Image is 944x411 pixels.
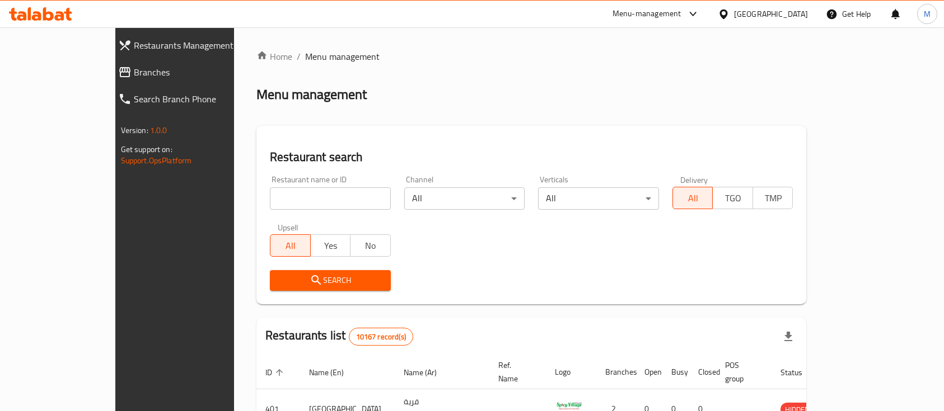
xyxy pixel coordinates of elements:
[775,323,802,350] div: Export file
[109,86,273,112] a: Search Branch Phone
[924,8,931,20] span: M
[315,238,347,254] span: Yes
[256,50,806,63] nav: breadcrumb
[349,328,413,346] div: Total records count
[121,142,172,157] span: Get support on:
[270,234,311,257] button: All
[349,332,413,342] span: 10167 record(s)
[297,50,301,63] li: /
[596,355,635,389] th: Branches
[310,234,351,257] button: Yes
[350,234,391,257] button: No
[734,8,808,20] div: [GEOGRAPHIC_DATA]
[498,358,532,385] span: Ref. Name
[134,92,264,106] span: Search Branch Phone
[404,366,451,379] span: Name (Ar)
[270,187,391,210] input: Search for restaurant name or ID..
[689,355,716,389] th: Closed
[275,238,306,254] span: All
[256,50,292,63] a: Home
[270,149,793,166] h2: Restaurant search
[265,327,413,346] h2: Restaurants list
[712,187,753,209] button: TGO
[404,187,525,210] div: All
[256,86,367,103] h2: Menu management
[121,123,148,138] span: Version:
[717,190,749,206] span: TGO
[121,153,192,168] a: Support.OpsPlatform
[150,123,167,138] span: 1.0.0
[265,366,287,379] span: ID
[279,273,382,287] span: Search
[309,366,358,379] span: Name (En)
[725,358,758,385] span: POS group
[270,270,391,291] button: Search
[758,190,789,206] span: TMP
[355,238,386,254] span: No
[109,32,273,59] a: Restaurants Management
[134,65,264,79] span: Branches
[635,355,662,389] th: Open
[538,187,659,210] div: All
[672,187,713,209] button: All
[134,39,264,52] span: Restaurants Management
[109,59,273,86] a: Branches
[278,223,298,231] label: Upsell
[546,355,596,389] th: Logo
[753,187,793,209] button: TMP
[680,176,708,183] label: Delivery
[662,355,689,389] th: Busy
[305,50,380,63] span: Menu management
[677,190,709,206] span: All
[781,366,817,379] span: Status
[613,7,681,21] div: Menu-management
